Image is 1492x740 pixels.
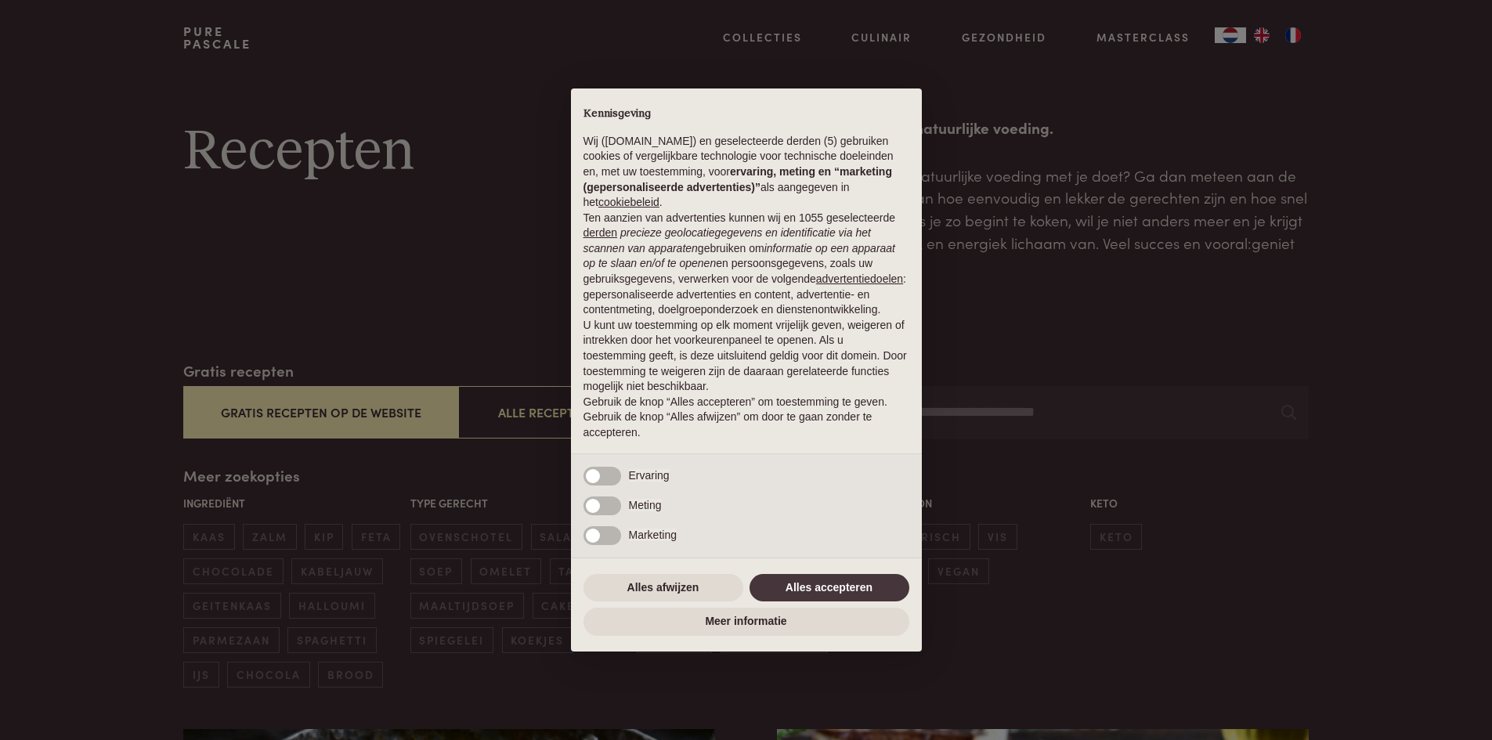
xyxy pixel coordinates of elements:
p: Gebruik de knop “Alles accepteren” om toestemming te geven. Gebruik de knop “Alles afwijzen” om d... [583,395,909,441]
p: U kunt uw toestemming op elk moment vrijelijk geven, weigeren of intrekken door het voorkeurenpan... [583,318,909,395]
em: informatie op een apparaat op te slaan en/of te openen [583,242,896,270]
button: derden [583,226,618,241]
span: Marketing [629,529,677,541]
p: Ten aanzien van advertenties kunnen wij en 1055 geselecteerde gebruiken om en persoonsgegevens, z... [583,211,909,318]
span: Meting [629,499,662,511]
a: cookiebeleid [598,196,659,208]
button: Alles afwijzen [583,574,743,602]
h2: Kennisgeving [583,107,909,121]
button: advertentiedoelen [816,272,903,287]
strong: ervaring, meting en “marketing (gepersonaliseerde advertenties)” [583,165,892,193]
button: Meer informatie [583,608,909,636]
button: Alles accepteren [750,574,909,602]
span: Ervaring [629,469,670,482]
em: precieze geolocatiegegevens en identificatie via het scannen van apparaten [583,226,871,254]
p: Wij ([DOMAIN_NAME]) en geselecteerde derden (5) gebruiken cookies of vergelijkbare technologie vo... [583,134,909,211]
